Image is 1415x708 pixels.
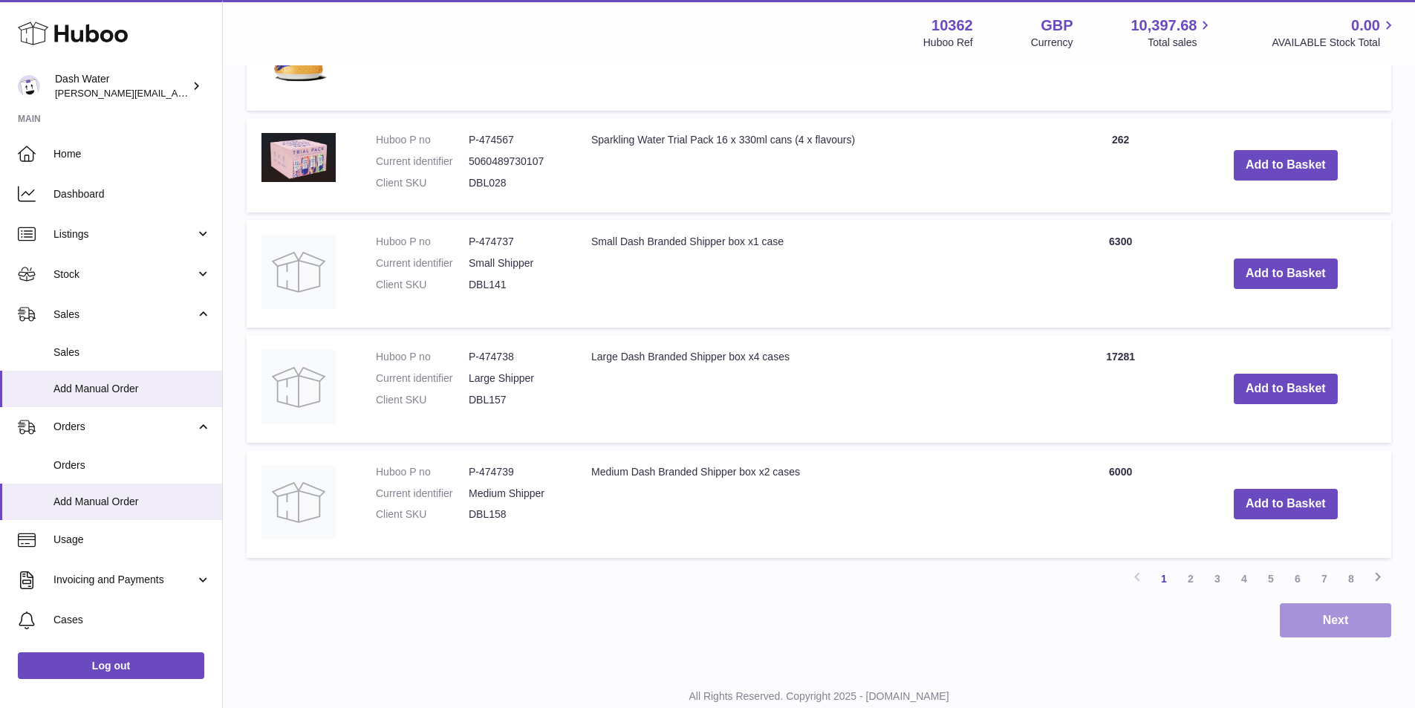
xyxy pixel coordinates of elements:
[469,133,562,147] dd: P-474567
[469,176,562,190] dd: DBL028
[376,155,469,169] dt: Current identifier
[18,652,204,679] a: Log out
[376,507,469,522] dt: Client SKU
[576,450,1061,558] td: Medium Dash Branded Shipper box x2 cases
[469,465,562,479] dd: P-474739
[1234,374,1338,404] button: Add to Basket
[18,75,40,97] img: sophie@dash-water.com
[1177,565,1204,592] a: 2
[576,220,1061,328] td: Small Dash Branded Shipper box x1 case
[1272,36,1397,50] span: AVAILABLE Stock Total
[53,187,211,201] span: Dashboard
[1272,16,1397,50] a: 0.00 AVAILABLE Stock Total
[469,278,562,292] dd: DBL141
[469,507,562,522] dd: DBL158
[1061,118,1180,212] td: 262
[376,393,469,407] dt: Client SKU
[469,155,562,169] dd: 5060489730107
[1311,565,1338,592] a: 7
[923,36,973,50] div: Huboo Ref
[1284,565,1311,592] a: 6
[931,16,973,36] strong: 10362
[53,458,211,472] span: Orders
[53,227,195,241] span: Listings
[1148,36,1214,50] span: Total sales
[1061,220,1180,328] td: 6300
[1234,150,1338,181] button: Add to Basket
[1061,450,1180,558] td: 6000
[376,350,469,364] dt: Huboo P no
[53,308,195,322] span: Sales
[1031,36,1073,50] div: Currency
[1151,565,1177,592] a: 1
[376,465,469,479] dt: Huboo P no
[469,350,562,364] dd: P-474738
[55,87,298,99] span: [PERSON_NAME][EMAIL_ADDRESS][DOMAIN_NAME]
[1231,565,1258,592] a: 4
[576,118,1061,212] td: Sparkling Water Trial Pack 16 x 330ml cans (4 x flavours)
[469,371,562,386] dd: Large Shipper
[53,382,211,396] span: Add Manual Order
[261,133,336,182] img: Sparkling Water Trial Pack 16 x 330ml cans (4 x flavours)
[469,256,562,270] dd: Small Shipper
[376,256,469,270] dt: Current identifier
[376,371,469,386] dt: Current identifier
[55,72,189,100] div: Dash Water
[1280,603,1391,638] button: Next
[376,278,469,292] dt: Client SKU
[261,465,336,539] img: Medium Dash Branded Shipper box x2 cases
[53,420,195,434] span: Orders
[1131,16,1197,36] span: 10,397.68
[53,345,211,360] span: Sales
[1234,489,1338,519] button: Add to Basket
[53,573,195,587] span: Invoicing and Payments
[53,533,211,547] span: Usage
[469,235,562,249] dd: P-474737
[1234,259,1338,289] button: Add to Basket
[1258,565,1284,592] a: 5
[1131,16,1214,50] a: 10,397.68 Total sales
[1041,16,1073,36] strong: GBP
[1351,16,1380,36] span: 0.00
[469,393,562,407] dd: DBL157
[576,335,1061,443] td: Large Dash Branded Shipper box x4 cases
[376,487,469,501] dt: Current identifier
[469,487,562,501] dd: Medium Shipper
[1204,565,1231,592] a: 3
[376,176,469,190] dt: Client SKU
[261,235,336,309] img: Small Dash Branded Shipper box x1 case
[53,147,211,161] span: Home
[376,133,469,147] dt: Huboo P no
[1061,335,1180,443] td: 17281
[53,267,195,282] span: Stock
[261,350,336,424] img: Large Dash Branded Shipper box x4 cases
[53,495,211,509] span: Add Manual Order
[235,689,1403,704] p: All Rights Reserved. Copyright 2025 - [DOMAIN_NAME]
[376,235,469,249] dt: Huboo P no
[53,613,211,627] span: Cases
[1338,565,1364,592] a: 8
